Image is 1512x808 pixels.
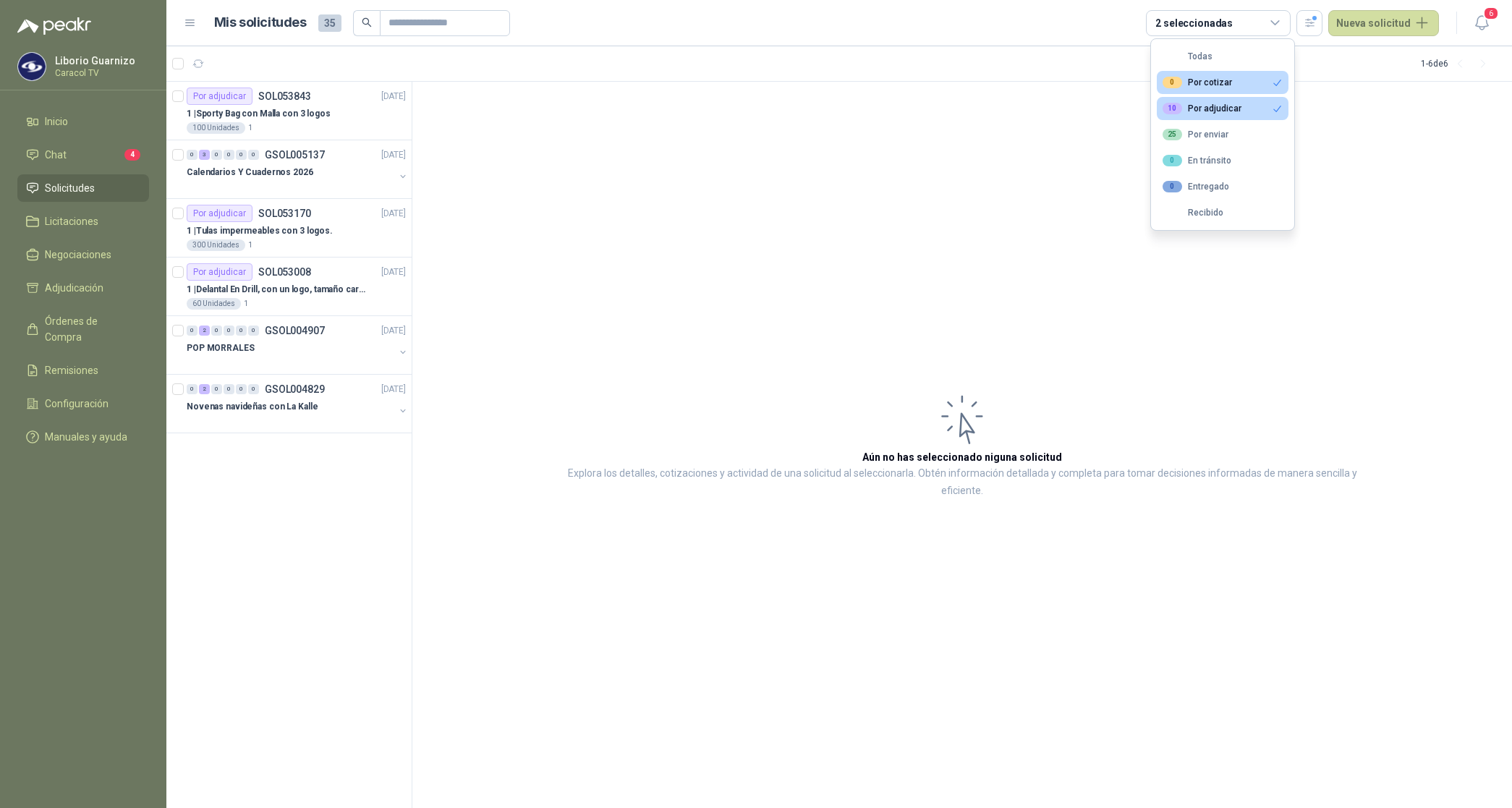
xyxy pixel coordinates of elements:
span: Chat [45,147,67,163]
span: Configuración [45,396,109,412]
div: 0 [187,326,198,336]
img: Company Logo [18,53,46,80]
div: Entregado [1163,181,1229,192]
p: [DATE] [381,324,406,338]
div: Por cotizar [1163,77,1232,88]
a: Manuales y ayuda [17,423,149,451]
p: 1 [248,239,252,251]
a: 0 2 0 0 0 0 GSOL004829[DATE] Novenas navideñas con La Kalle [187,380,409,427]
span: Negociaciones [45,247,111,263]
div: 60 Unidades [187,298,241,310]
div: 0 [224,150,234,160]
p: SOL053843 [258,91,311,101]
button: 10Por adjudicar [1157,97,1288,120]
div: Por adjudicar [187,88,252,105]
a: Adjudicación [17,274,149,302]
div: 0 [187,150,198,160]
p: 1 | Sporty Bag con Malla con 3 logos [187,107,331,121]
p: 1 | Delantal En Drill, con un logo, tamaño carta 1 tinta (Se envia enlacen, como referencia) [187,283,367,297]
p: GSOL004829 [265,384,325,394]
button: Nueva solicitud [1328,10,1439,36]
p: [DATE] [381,148,406,162]
a: Configuración [17,390,149,417]
h3: Aún no has seleccionado niguna solicitud [862,449,1062,465]
div: 300 Unidades [187,239,245,251]
a: Órdenes de Compra [17,307,149,351]
button: Todas [1157,45,1288,68]
div: 0 [248,326,259,336]
a: Remisiones [17,357,149,384]
div: Recibido [1163,208,1223,218]
div: 0 [236,326,247,336]
p: GSOL004907 [265,326,325,336]
div: 10 [1163,103,1182,114]
div: Por adjudicar [187,263,252,281]
a: Por adjudicarSOL053008[DATE] 1 |Delantal En Drill, con un logo, tamaño carta 1 tinta (Se envia en... [166,258,412,316]
p: 1 | Tulas impermeables con 3 logos. [187,224,333,238]
p: Liborio Guarnizo [55,56,145,66]
button: Recibido [1157,201,1288,224]
a: Inicio [17,108,149,135]
div: 0 [236,150,247,160]
button: 6 [1469,10,1495,36]
div: 25 [1163,129,1182,140]
div: 0 [248,150,259,160]
a: Negociaciones [17,241,149,268]
a: 0 3 0 0 0 0 GSOL005137[DATE] Calendarios Y Cuadernos 2026 [187,146,409,192]
div: 0 [224,384,234,394]
a: Por adjudicarSOL053843[DATE] 1 |Sporty Bag con Malla con 3 logos100 Unidades1 [166,82,412,140]
div: Todas [1163,51,1212,61]
a: Por adjudicarSOL053170[DATE] 1 |Tulas impermeables con 3 logos.300 Unidades1 [166,199,412,258]
div: 0 [236,384,247,394]
span: 4 [124,149,140,161]
span: Licitaciones [45,213,98,229]
p: [DATE] [381,207,406,221]
p: GSOL005137 [265,150,325,160]
span: 6 [1483,7,1499,20]
button: 0Por cotizar [1157,71,1288,94]
img: Logo peakr [17,17,91,35]
p: Caracol TV [55,69,145,77]
h1: Mis solicitudes [214,12,307,33]
a: Solicitudes [17,174,149,202]
div: 0 [1163,77,1182,88]
button: 0En tránsito [1157,149,1288,172]
span: Solicitudes [45,180,95,196]
a: Chat4 [17,141,149,169]
div: 0 [1163,181,1182,192]
div: 0 [211,150,222,160]
span: Remisiones [45,362,98,378]
div: 3 [199,150,210,160]
div: En tránsito [1163,155,1231,166]
span: Adjudicación [45,280,103,296]
p: SOL053008 [258,267,311,277]
div: 1 - 6 de 6 [1421,52,1495,75]
span: Órdenes de Compra [45,313,135,345]
span: 35 [318,14,341,32]
a: Licitaciones [17,208,149,235]
span: Manuales y ayuda [45,429,127,445]
p: Novenas navideñas con La Kalle [187,400,318,414]
div: 100 Unidades [187,122,245,134]
p: 1 [244,298,248,310]
p: POP MORRALES [187,341,255,355]
div: 2 [199,326,210,336]
p: [DATE] [381,90,406,103]
div: 2 seleccionadas [1155,15,1233,31]
p: Calendarios Y Cuadernos 2026 [187,166,313,179]
div: 2 [199,384,210,394]
p: [DATE] [381,383,406,396]
span: search [362,17,372,27]
div: 0 [211,326,222,336]
p: 1 [248,122,252,134]
button: 25Por enviar [1157,123,1288,146]
div: Por adjudicar [187,205,252,222]
a: 0 2 0 0 0 0 GSOL004907[DATE] POP MORRALES [187,322,409,368]
button: 0Entregado [1157,175,1288,198]
div: 0 [211,384,222,394]
div: 0 [248,384,259,394]
div: 0 [224,326,234,336]
div: Por enviar [1163,129,1228,140]
p: [DATE] [381,265,406,279]
p: SOL053170 [258,208,311,218]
